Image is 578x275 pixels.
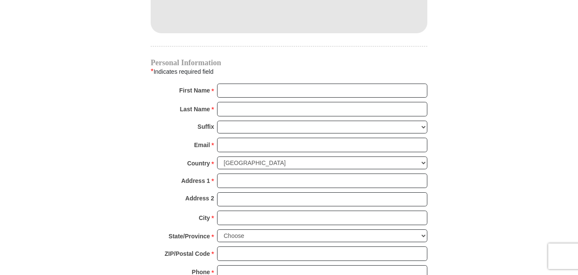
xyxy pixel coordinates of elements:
[165,248,210,260] strong: ZIP/Postal Code
[194,139,210,151] strong: Email
[187,157,210,169] strong: Country
[169,230,210,242] strong: State/Province
[197,121,214,133] strong: Suffix
[151,66,427,77] div: Indicates required field
[151,59,427,66] h4: Personal Information
[179,84,210,96] strong: First Name
[181,175,210,187] strong: Address 1
[180,103,210,115] strong: Last Name
[185,192,214,204] strong: Address 2
[199,212,210,224] strong: City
